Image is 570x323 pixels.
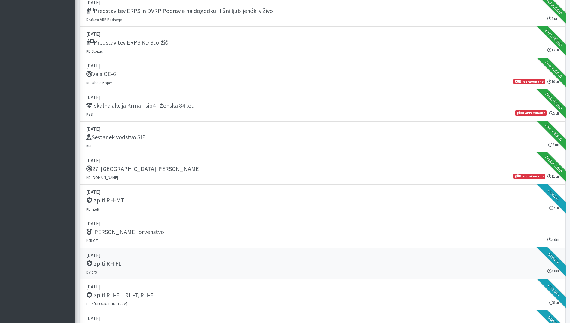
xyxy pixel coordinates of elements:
[86,62,559,69] p: [DATE]
[86,197,124,204] h5: Izpiti RH-MT
[86,291,153,299] h5: Izpiti RH-FL, RH-T, RH-F
[86,17,122,22] small: Društvo VRP Podravje
[513,174,545,179] span: Ni obračunano
[86,49,103,54] small: KD Storžič
[80,279,565,311] a: [DATE] Izpiti RH-FL, RH-T, RH-F DRP [GEOGRAPHIC_DATA] 8 ur Oddano
[86,125,559,132] p: [DATE]
[80,153,565,185] a: [DATE] 27. [GEOGRAPHIC_DATA][PERSON_NAME] KD [DOMAIN_NAME] 11 ur Ni obračunano Zaključeno
[86,238,98,243] small: K9R CZ
[80,27,565,58] a: [DATE] Predstavitev ERPS KD Storžič KD Storžič 12 ur Zaključeno
[86,228,164,235] h5: [PERSON_NAME] prvenstvo
[86,188,559,195] p: [DATE]
[547,237,559,242] small: 5 dni
[86,207,99,211] small: KD IZAR
[513,79,545,84] span: Ni obračunano
[86,112,93,117] small: KZS
[86,220,559,227] p: [DATE]
[80,185,565,216] a: [DATE] Izpiti RH-MT KD IZAR 7 ur Oddano
[80,58,565,90] a: [DATE] Vaja OE-6 KD Obala Koper 10 ur Ni obračunano Zaključeno
[80,122,565,153] a: [DATE] Sestanek vodstvo SIP KRP 2 uri Zaključeno
[86,30,559,38] p: [DATE]
[86,315,559,322] p: [DATE]
[86,157,559,164] p: [DATE]
[86,39,168,46] h5: Predstavitev ERPS KD Storžič
[86,94,559,101] p: [DATE]
[86,270,97,275] small: DVRPS
[80,216,565,248] a: [DATE] [PERSON_NAME] prvenstvo K9R CZ 5 dni
[86,80,112,85] small: KD Obala Koper
[86,283,559,290] p: [DATE]
[80,90,565,122] a: [DATE] Iskalna akcija Krma - sip4 - ženska 84 let KZS 5 ur Ni obračunano Zaključeno
[86,134,146,141] h5: Sestanek vodstvo SIP
[86,251,559,259] p: [DATE]
[86,165,201,172] h5: 27. [GEOGRAPHIC_DATA][PERSON_NAME]
[515,110,547,116] span: Ni obračunano
[86,175,118,180] small: KD [DOMAIN_NAME]
[86,7,273,14] h5: Predstavitev ERPS in DVRP Podravje na dogodku Hišni ljubljenčki v živo
[86,102,194,109] h5: Iskalna akcija Krma - sip4 - ženska 84 let
[86,70,116,78] h5: Vaja OE-6
[86,301,127,306] small: DRP [GEOGRAPHIC_DATA]
[86,260,121,267] h5: Izpiti RH FL
[86,143,93,148] small: KRP
[80,248,565,279] a: [DATE] Izpiti RH FL DVRPS 4 ure Oddano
